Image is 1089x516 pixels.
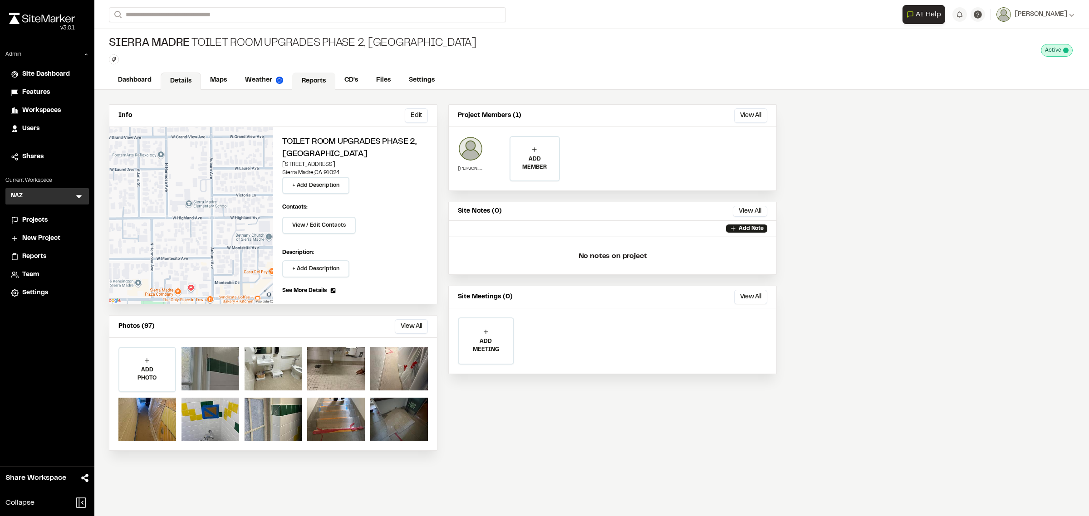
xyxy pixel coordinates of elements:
[236,72,292,89] a: Weather
[109,7,125,22] button: Search
[405,108,428,123] button: Edit
[996,7,1011,22] img: User
[282,203,308,211] p: Contacts:
[22,215,48,225] span: Projects
[109,36,190,51] span: Sierra Madre
[201,72,236,89] a: Maps
[11,106,83,116] a: Workspaces
[1063,48,1069,53] span: This project is active and counting against your active project count.
[282,217,356,234] button: View / Edit Contacts
[11,124,83,134] a: Users
[11,234,83,243] a: New Project
[395,319,428,334] button: View All
[1041,44,1073,57] div: This project is active and counting against your active project count.
[11,270,83,280] a: Team
[22,106,61,116] span: Workspaces
[22,270,39,280] span: Team
[510,155,559,171] p: ADD MEMBER
[1015,10,1067,19] span: [PERSON_NAME]
[282,136,428,161] h2: Toilet Room Upgrades Phase 2, [GEOGRAPHIC_DATA]
[458,206,502,216] p: Site Notes (0)
[9,24,75,32] div: Oh geez...please don't...
[292,73,335,90] a: Reports
[119,366,175,382] p: ADD PHOTO
[22,69,70,79] span: Site Dashboard
[367,72,400,89] a: Files
[282,260,349,277] button: + Add Description
[22,124,39,134] span: Users
[5,50,21,58] p: Admin
[903,5,945,24] button: Open AI Assistant
[22,288,48,298] span: Settings
[459,337,513,354] p: ADD MEETING
[903,5,949,24] div: Open AI Assistant
[11,192,23,201] h3: NAZ
[22,88,50,97] span: Features
[458,111,521,121] p: Project Members (1)
[458,136,483,161] img: Greg Romero
[11,69,83,79] a: Site Dashboard
[109,36,476,51] div: Toilet Room Upgrades Phase 2, [GEOGRAPHIC_DATA]
[734,290,767,304] button: View All
[109,54,119,64] button: Edit Tags
[282,177,349,194] button: + Add Description
[458,292,513,302] p: Site Meetings (0)
[458,165,483,172] p: [PERSON_NAME]
[5,176,89,185] p: Current Workspace
[734,108,767,123] button: View All
[11,152,83,162] a: Shares
[11,215,83,225] a: Projects
[916,9,941,20] span: AI Help
[282,248,428,257] p: Description:
[276,77,283,84] img: precipai.png
[400,72,444,89] a: Settings
[456,242,769,271] p: No notes on project
[22,252,46,262] span: Reports
[733,206,767,217] button: View All
[739,224,764,233] p: Add Note
[282,287,327,295] span: See More Details
[22,234,60,243] span: New Project
[5,472,66,483] span: Share Workspace
[109,72,161,89] a: Dashboard
[996,7,1074,22] button: [PERSON_NAME]
[5,497,34,508] span: Collapse
[161,73,201,90] a: Details
[335,72,367,89] a: CD's
[9,13,75,24] img: rebrand.png
[1045,46,1061,54] span: Active
[282,161,428,169] p: [STREET_ADDRESS]
[22,152,44,162] span: Shares
[11,88,83,97] a: Features
[11,252,83,262] a: Reports
[118,111,132,121] p: Info
[118,321,155,331] p: Photos (97)
[282,169,428,177] p: Sierra Madre , CA 91024
[11,288,83,298] a: Settings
